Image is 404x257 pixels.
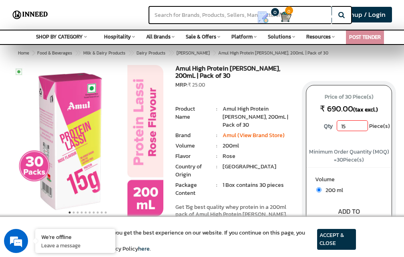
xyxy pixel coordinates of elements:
[138,245,150,253] a: here
[175,152,211,160] li: Flavor
[279,8,283,26] a: Cart 0
[223,163,294,171] li: [GEOGRAPHIC_DATA]
[131,4,151,23] div: Minimize live chat window
[128,48,132,58] span: >
[168,48,172,58] span: >
[279,11,291,23] img: Cart
[223,181,294,189] li: 1 Box contains 30 pieces
[369,120,390,132] span: Piece(s)
[322,10,386,20] span: Buyer Signup / Login
[211,152,223,160] li: :
[175,204,294,218] p: Get 15g best quality whey protein in a 200ml pack of Amul High Protein [PERSON_NAME].
[213,48,217,58] span: >
[231,33,253,40] span: Platform
[175,132,211,140] li: Brand
[320,120,337,132] label: Qty
[104,33,131,40] span: Hospitality
[315,176,383,186] label: Volume
[146,33,171,40] span: All Brands
[137,50,165,56] span: Dairy Products
[314,91,384,103] span: Price of 30 Piece(s)
[37,50,72,56] span: Food & Beverages
[211,105,223,113] li: :
[75,48,79,58] span: >
[306,33,331,40] span: Resources
[257,11,269,23] img: Show My Quotes
[82,48,127,58] a: Milk & Dairy Products
[80,208,84,217] button: 4
[320,103,353,115] span: ₹ 690.00
[253,8,279,26] a: my Quotes 0
[353,105,378,114] span: (tax excl.)
[322,186,343,194] span: 200 ml
[177,50,210,56] span: [PERSON_NAME]
[175,81,294,89] div: MRP:
[4,172,153,200] textarea: Type your message and click 'Submit'
[175,65,294,81] h1: Amul High Protein [PERSON_NAME], 200mL | Pack of 30
[175,105,211,121] li: Product Name
[100,208,104,217] button: 9
[17,77,140,158] span: We are offline. Please leave us a message.
[211,142,223,150] li: :
[285,6,293,14] span: 0
[316,7,392,22] a: Buyer Signup / Login
[36,33,83,40] span: SHOP BY CATEGORY
[32,50,34,56] span: >
[48,229,317,253] article: We use cookies to ensure you get the best experience on our website. If you continue on this page...
[117,200,145,210] em: Submit
[41,233,109,241] div: We're offline
[211,163,223,171] li: :
[175,163,211,179] li: Country of Origin
[186,33,216,40] span: Sale & Offers
[92,208,96,217] button: 7
[149,6,331,24] input: Search for Brands, Products, Sellers, Manufacturers...
[306,207,392,216] div: ADD TO
[271,8,279,16] span: 0
[175,181,211,197] li: Package Content
[175,142,211,150] li: Volume
[104,208,108,217] button: 10
[223,142,294,150] li: 200ml
[84,208,88,217] button: 5
[223,152,294,160] li: Rose
[223,131,285,140] a: Amul (View Brand Store)
[63,163,102,168] em: Driven by SalesIQ
[12,65,163,217] img: Amul High Protein Rose Lassi, 200mL
[72,208,76,217] button: 2
[42,45,135,55] div: Leave a message
[175,48,211,58] a: [PERSON_NAME]
[16,48,31,58] a: Home
[223,105,294,129] li: Amul High Protein [PERSON_NAME], 200mL | Pack of 30
[188,81,205,89] span: ₹ 25.00
[83,50,125,56] span: Milk & Dairy Products
[268,33,291,40] span: Solutions
[76,208,80,217] button: 3
[68,208,72,217] button: 1
[135,48,167,58] a: Dairy Products
[88,208,92,217] button: 6
[96,208,100,217] button: 8
[36,48,74,58] a: Food & Beverages
[317,229,356,250] article: ACCEPT & CLOSE
[41,242,109,249] p: Leave a message
[36,50,328,56] span: Amul High Protein [PERSON_NAME], 200mL | Pack of 30
[309,148,389,164] span: Minimum Order Quantity (MOQ) = Piece(s)
[349,33,381,41] a: POST TENDER
[11,5,50,25] img: Inneed.Market
[211,132,223,140] li: :
[55,163,61,168] img: salesiqlogo_leal7QplfZFryJ6FIlVepeu7OftD7mt8q6exU6-34PB8prfIgodN67KcxXM9Y7JQ_.png
[14,48,34,53] img: logo_Zg8I0qSkbAqR2WFHt3p6CTuqpyXMFPubPcD2OT02zFN43Cy9FUNNG3NEPhM_Q1qe_.png
[337,156,343,164] span: 30
[211,181,223,189] li: :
